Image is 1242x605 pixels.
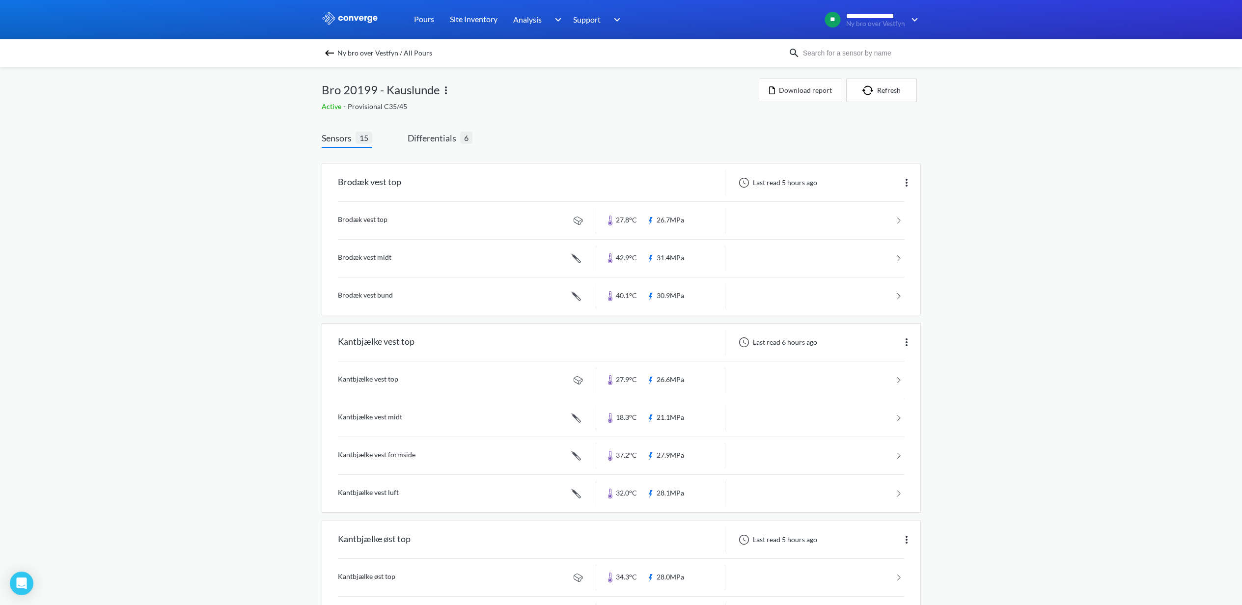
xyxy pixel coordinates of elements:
img: more.svg [901,534,912,546]
span: Analysis [513,13,542,26]
span: 6 [460,132,472,144]
button: Download report [759,79,842,102]
img: more.svg [901,177,912,189]
img: icon-file.svg [769,86,775,94]
span: Ny bro over Vestfyn [846,20,905,27]
img: downArrow.svg [607,14,623,26]
div: Open Intercom Messenger [10,572,33,595]
div: Provisional C35/45 [322,101,759,112]
span: Differentials [408,131,460,145]
img: backspace.svg [324,47,335,59]
img: more.svg [901,336,912,348]
span: Active [322,102,343,110]
span: Bro 20199 - Kauslunde [322,81,440,99]
div: Kantbjælke vest top [338,330,414,355]
div: Last read 6 hours ago [733,336,820,348]
span: 15 [356,132,372,144]
span: - [343,102,348,110]
div: Brodæk vest top [338,170,401,195]
img: downArrow.svg [548,14,564,26]
img: more.svg [440,84,452,96]
img: icon-refresh.svg [862,85,877,95]
img: icon-search.svg [788,47,800,59]
input: Search for a sensor by name [800,48,919,58]
img: logo_ewhite.svg [322,12,379,25]
div: Last read 5 hours ago [733,177,820,189]
img: downArrow.svg [905,14,921,26]
button: Refresh [846,79,917,102]
span: Sensors [322,131,356,145]
div: Last read 5 hours ago [733,534,820,546]
span: Support [573,13,601,26]
span: Ny bro over Vestfyn / All Pours [337,46,432,60]
div: Kantbjælke øst top [338,527,411,552]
